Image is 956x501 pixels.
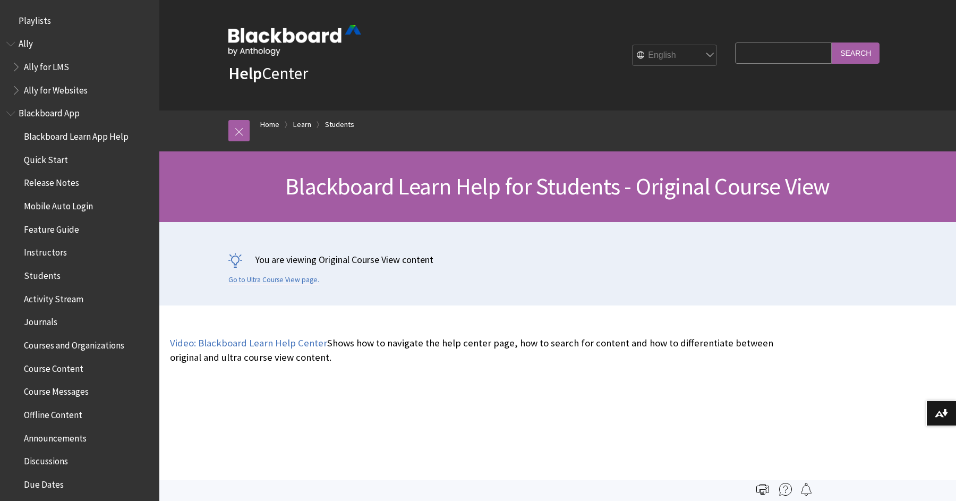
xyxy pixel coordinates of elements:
[170,337,327,350] a: Video: Blackboard Learn Help Center
[24,220,79,235] span: Feature Guide
[24,383,89,397] span: Course Messages
[24,174,79,189] span: Release Notes
[756,483,769,496] img: Print
[24,475,64,490] span: Due Dates
[19,105,80,119] span: Blackboard App
[6,12,153,30] nav: Book outline for Playlists
[24,58,69,72] span: Ally for LMS
[24,81,88,96] span: Ally for Websites
[24,290,83,304] span: Activity Stream
[228,275,319,285] a: Go to Ultra Course View page.
[24,406,82,420] span: Offline Content
[24,313,57,328] span: Journals
[228,25,361,56] img: Blackboard by Anthology
[228,63,308,84] a: HelpCenter
[800,483,813,496] img: Follow this page
[228,63,262,84] strong: Help
[6,35,153,99] nav: Book outline for Anthology Ally Help
[832,43,880,63] input: Search
[24,151,68,165] span: Quick Start
[24,336,124,351] span: Courses and Organizations
[19,35,33,49] span: Ally
[24,128,129,142] span: Blackboard Learn App Help
[779,483,792,496] img: More help
[170,336,788,364] p: Shows how to navigate the help center page, how to search for content and how to differentiate be...
[293,118,311,131] a: Learn
[24,360,83,374] span: Course Content
[24,197,93,211] span: Mobile Auto Login
[228,253,887,266] p: You are viewing Original Course View content
[24,429,87,444] span: Announcements
[260,118,279,131] a: Home
[325,118,354,131] a: Students
[285,172,830,201] span: Blackboard Learn Help for Students - Original Course View
[24,452,68,466] span: Discussions
[24,244,67,258] span: Instructors
[633,45,718,66] select: Site Language Selector
[24,267,61,281] span: Students
[19,12,51,26] span: Playlists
